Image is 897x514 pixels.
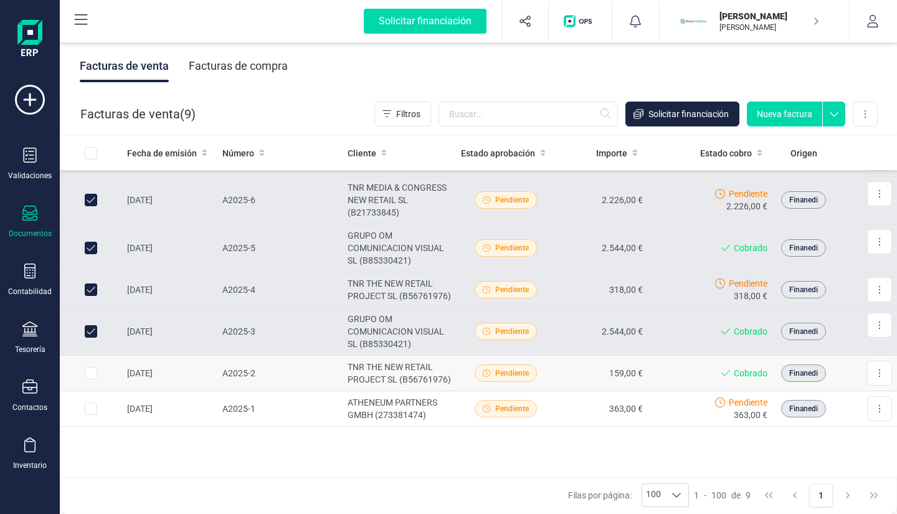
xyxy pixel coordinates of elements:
td: 318,00 € [556,272,648,308]
td: ATHENEUM PARTNERS GMBH (273381474) [343,391,456,427]
button: Solicitar financiación [349,1,501,41]
div: Facturas de venta [80,50,169,82]
td: 363,00 € [556,391,648,427]
td: GRUPO OM COMUNICACION VISUAL SL (B85330421) [343,308,456,356]
div: Validaciones [8,171,52,181]
span: Pendiente [495,242,529,254]
div: Facturas de compra [189,50,288,82]
p: [PERSON_NAME] [719,10,819,22]
span: 100 [642,484,665,507]
button: Solicitar financiación [625,102,739,126]
button: First Page [757,483,781,507]
span: Importe [596,147,627,159]
button: IS[PERSON_NAME][PERSON_NAME] [675,1,834,41]
span: Cobrado [734,242,767,254]
span: Pendiente [495,194,529,206]
button: Filtros [374,102,431,126]
td: [DATE] [122,272,217,308]
td: [DATE] [122,224,217,272]
span: Finanedi [789,242,818,254]
td: [DATE] [122,356,217,391]
button: Page 1 [809,483,833,507]
div: Inventario [13,460,47,470]
div: Documentos [9,229,52,239]
span: Cobrado [734,367,767,379]
td: 2.226,00 € [556,176,648,224]
td: A2025-4 [217,272,343,308]
button: Previous Page [783,483,807,507]
span: 2.226,00 € [726,200,767,212]
img: Logo Finanedi [17,20,42,60]
td: A2025-5 [217,224,343,272]
div: Row Unselected 4bd67b1b-23c0-45ab-8482-6fe396cacbec [85,194,97,206]
td: [DATE] [122,391,217,427]
span: 9 [746,489,751,502]
td: [DATE] [122,176,217,224]
div: Row Selected 694088ea-27e1-474a-949b-5cf5e5189fdd [85,367,97,379]
span: Pendiente [729,396,767,409]
td: A2025-6 [217,176,343,224]
td: TNR THE NEW RETAIL PROJECT SL (B56761976) [343,272,456,308]
span: Pendiente [729,188,767,200]
td: 159,00 € [556,356,648,391]
div: Row Unselected 7210ae7a-6fec-4a53-819e-b3ca53ed17c0 [85,325,97,338]
div: Contabilidad [8,287,52,297]
div: Tesorería [15,345,45,355]
p: [PERSON_NAME] [719,22,819,32]
span: Pendiente [495,403,529,414]
td: A2025-1 [217,391,343,427]
td: 2.544,00 € [556,308,648,356]
div: - [694,489,751,502]
td: GRUPO OM COMUNICACION VISUAL SL (B85330421) [343,224,456,272]
span: 9 [184,105,191,123]
span: Estado cobro [700,147,752,159]
div: Row Unselected a2054326-cd32-428d-b00a-bb51334475d4 [85,242,97,254]
img: IS [680,7,707,35]
div: Row Unselected 690a5590-7a26-40cf-80e1-90290ab89a9b [85,283,97,296]
span: Número [222,147,254,159]
span: Fecha de emisión [127,147,197,159]
td: A2025-2 [217,356,343,391]
span: Filtros [396,108,420,120]
span: Finanedi [789,194,818,206]
div: Solicitar financiación [364,9,486,34]
span: Solicitar financiación [648,108,729,120]
span: 363,00 € [734,409,767,421]
span: Finanedi [789,284,818,295]
div: Row Selected 9d417b22-3099-481b-b1c4-26255206716c [85,402,97,415]
button: Last Page [862,483,886,507]
input: Buscar... [439,102,618,126]
div: Contactos [12,402,47,412]
div: All items unselected [85,147,97,159]
span: Pendiente [495,326,529,337]
td: [DATE] [122,308,217,356]
div: Facturas de venta ( ) [80,102,196,126]
span: 1 [694,489,699,502]
span: Cliente [348,147,376,159]
button: Next Page [836,483,860,507]
button: Logo de OPS [556,1,604,41]
span: Finanedi [789,326,818,337]
span: Origen [790,147,817,159]
div: Filas por página: [568,483,689,507]
span: 318,00 € [734,290,767,302]
span: Cobrado [734,325,767,338]
td: TNR THE NEW RETAIL PROJECT SL (B56761976) [343,356,456,391]
span: Finanedi [789,368,818,379]
span: Estado aprobación [461,147,535,159]
span: Pendiente [495,368,529,379]
td: TNR MEDIA & CONGRESS NEW RETAIL SL (B21733845) [343,176,456,224]
td: A2025-3 [217,308,343,356]
span: Pendiente [729,277,767,290]
span: de [731,489,741,502]
span: Pendiente [495,284,529,295]
span: Finanedi [789,403,818,414]
td: 2.544,00 € [556,224,648,272]
img: Logo de OPS [564,15,597,27]
span: 100 [711,489,726,502]
button: Nueva factura [747,102,822,126]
